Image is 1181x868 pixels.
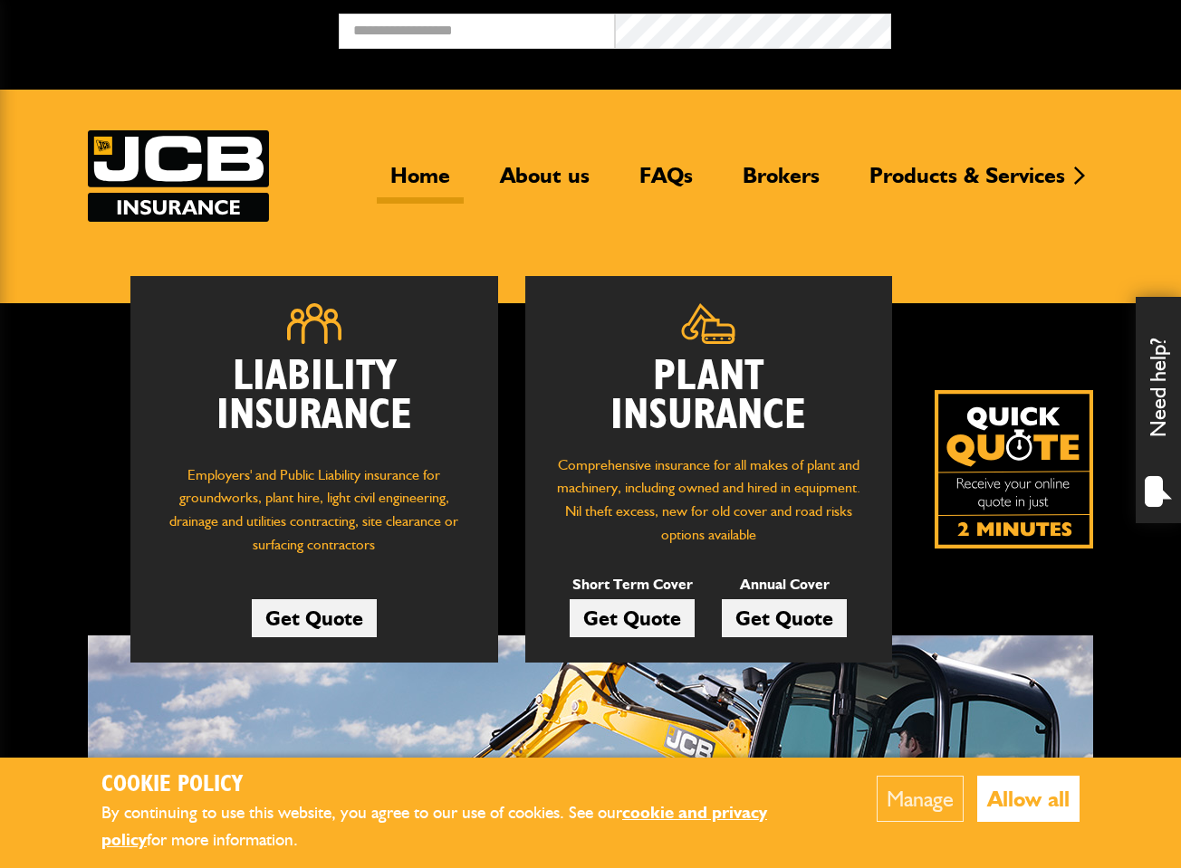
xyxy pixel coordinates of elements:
a: Brokers [729,162,833,204]
button: Manage [877,776,964,822]
p: Short Term Cover [570,573,695,596]
p: By continuing to use this website, you agree to our use of cookies. See our for more information. [101,799,821,854]
a: Home [377,162,464,204]
a: Products & Services [856,162,1079,204]
a: FAQs [626,162,706,204]
img: Quick Quote [935,390,1093,548]
h2: Cookie Policy [101,771,821,799]
button: Allow all [977,776,1080,822]
a: Get Quote [252,599,377,637]
p: Employers' and Public Liability insurance for groundworks, plant hire, light civil engineering, d... [158,463,471,566]
a: Get Quote [570,599,695,637]
h2: Plant Insurance [552,358,866,435]
p: Annual Cover [722,573,847,596]
h2: Liability Insurance [158,358,471,445]
a: JCB Insurance Services [88,130,269,222]
p: Comprehensive insurance for all makes of plant and machinery, including owned and hired in equipm... [552,453,866,546]
button: Broker Login [891,14,1167,42]
img: JCB Insurance Services logo [88,130,269,222]
a: Get Quote [722,599,847,637]
a: About us [486,162,603,204]
a: Get your insurance quote isn just 2-minutes [935,390,1093,548]
div: Need help? [1136,297,1181,523]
